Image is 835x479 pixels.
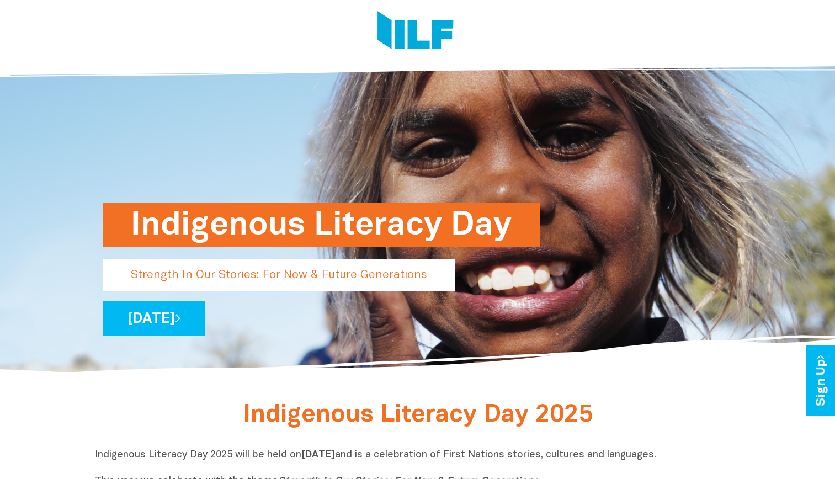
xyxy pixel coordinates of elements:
p: Strength In Our Stories: For Now & Future Generations [103,259,455,291]
img: Logo [377,11,454,52]
a: [DATE] [103,301,205,336]
h1: Indigenous Literacy Day [131,203,513,247]
span: Indigenous Literacy Day 2025 [243,404,593,427]
b: [DATE] [301,450,335,460]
